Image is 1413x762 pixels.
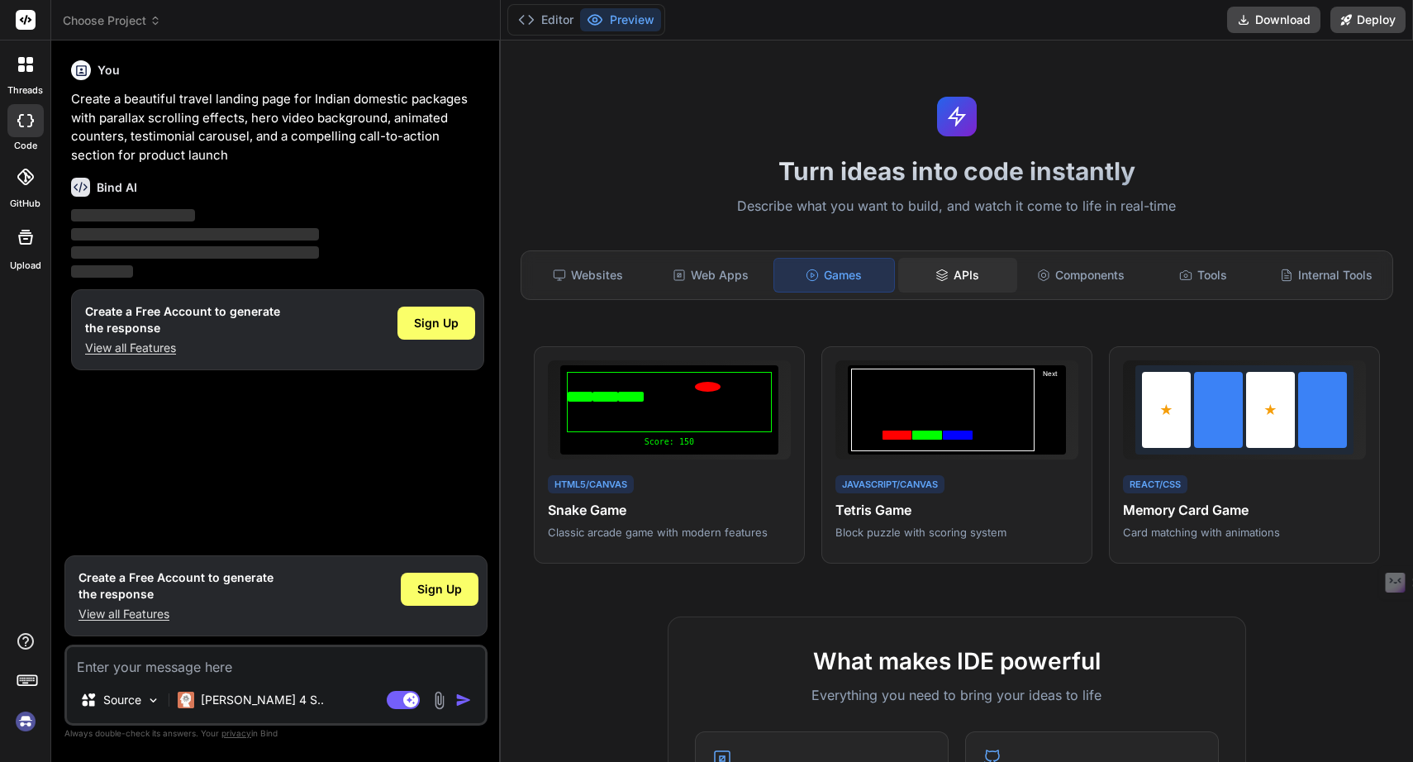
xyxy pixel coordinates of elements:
[511,8,580,31] button: Editor
[430,691,449,710] img: attachment
[511,196,1403,217] p: Describe what you want to build, and watch it come to life in real-time
[835,475,944,494] div: JavaScript/Canvas
[71,209,195,221] span: ‌
[12,707,40,736] img: signin
[898,258,1018,293] div: APIs
[10,259,41,273] label: Upload
[1330,7,1406,33] button: Deploy
[221,728,251,738] span: privacy
[1038,369,1063,451] div: Next
[71,265,133,278] span: ‌
[146,693,160,707] img: Pick Models
[1227,7,1320,33] button: Download
[78,606,274,622] p: View all Features
[835,525,1078,540] p: Block puzzle with scoring system
[548,475,634,494] div: HTML5/Canvas
[64,726,488,741] p: Always double-check its answers. Your in Bind
[650,258,770,293] div: Web Apps
[201,692,324,708] p: [PERSON_NAME] 4 S..
[1144,258,1263,293] div: Tools
[85,303,280,336] h1: Create a Free Account to generate the response
[97,179,137,196] h6: Bind AI
[7,83,43,98] label: threads
[1123,475,1187,494] div: React/CSS
[63,12,161,29] span: Choose Project
[78,569,274,602] h1: Create a Free Account to generate the response
[103,692,141,708] p: Source
[548,500,791,520] h4: Snake Game
[511,156,1403,186] h1: Turn ideas into code instantly
[695,644,1219,679] h2: What makes IDE powerful
[85,340,280,356] p: View all Features
[178,692,194,708] img: Claude 4 Sonnet
[14,139,37,153] label: code
[1123,500,1366,520] h4: Memory Card Game
[455,692,472,708] img: icon
[548,525,791,540] p: Classic arcade game with modern features
[773,258,895,293] div: Games
[1020,258,1140,293] div: Components
[71,228,319,241] span: ‌
[414,315,459,331] span: Sign Up
[10,197,40,211] label: GitHub
[528,258,648,293] div: Websites
[835,500,1078,520] h4: Tetris Game
[567,436,773,448] div: Score: 150
[71,246,319,259] span: ‌
[580,8,661,31] button: Preview
[695,685,1219,705] p: Everything you need to bring your ideas to life
[98,62,120,79] h6: You
[417,581,462,598] span: Sign Up
[71,90,484,164] p: Create a beautiful travel landing page for Indian domestic packages with parallax scrolling effec...
[1123,525,1366,540] p: Card matching with animations
[1266,258,1386,293] div: Internal Tools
